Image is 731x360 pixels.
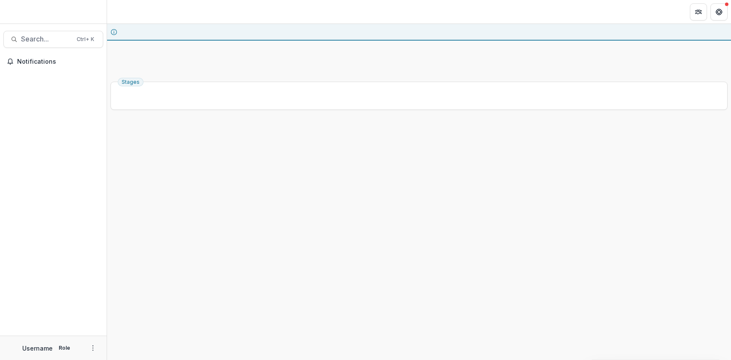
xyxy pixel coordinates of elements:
[710,3,728,21] button: Get Help
[3,55,103,68] button: Notifications
[690,3,707,21] button: Partners
[22,344,53,353] p: Username
[122,79,140,85] span: Stages
[3,31,103,48] button: Search...
[21,35,72,43] span: Search...
[56,344,73,352] p: Role
[75,35,96,44] div: Ctrl + K
[17,58,100,65] span: Notifications
[88,343,98,353] button: More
